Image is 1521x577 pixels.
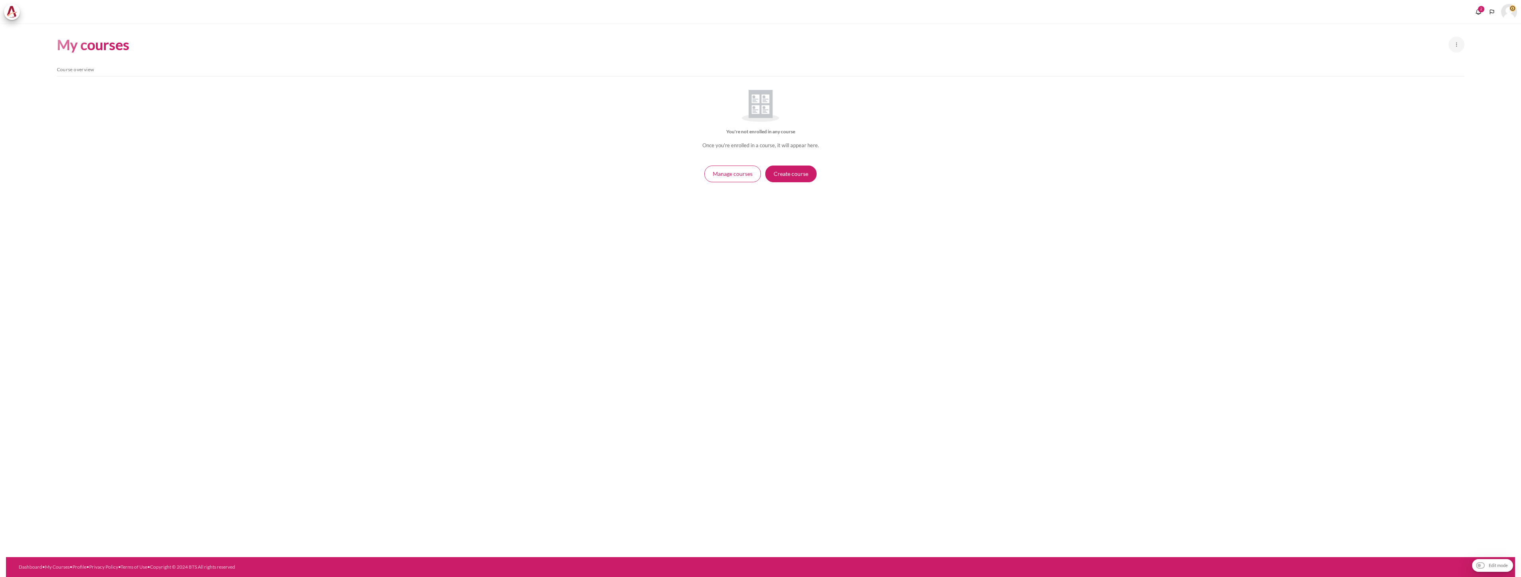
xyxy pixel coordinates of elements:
img: Architeck [6,6,18,18]
img: You're not enrolled in any course [742,90,780,122]
a: My Courses [45,564,70,570]
a: Dashboard [19,564,42,570]
div: • • • • • [19,563,868,571]
div: Show notification window with 2 new notifications [1472,6,1484,18]
button: Manage courses [704,166,761,182]
a: Architeck Architeck [4,4,24,20]
h5: Course overview [57,66,1464,73]
p: Once you're enrolled in a course, it will appear here. [57,142,1464,150]
div: 2 [1478,6,1484,12]
button: Create course [765,166,817,182]
a: Terms of Use [121,564,147,570]
button: Languages [1486,6,1498,18]
a: Copyright © 2024 BTS All rights reserved [150,564,235,570]
section: Content [6,23,1515,194]
a: Privacy Policy [89,564,118,570]
a: Profile [72,564,86,570]
a: User menu [1501,4,1517,20]
h1: My courses [57,35,129,54]
h5: You're not enrolled in any course [57,128,1464,135]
